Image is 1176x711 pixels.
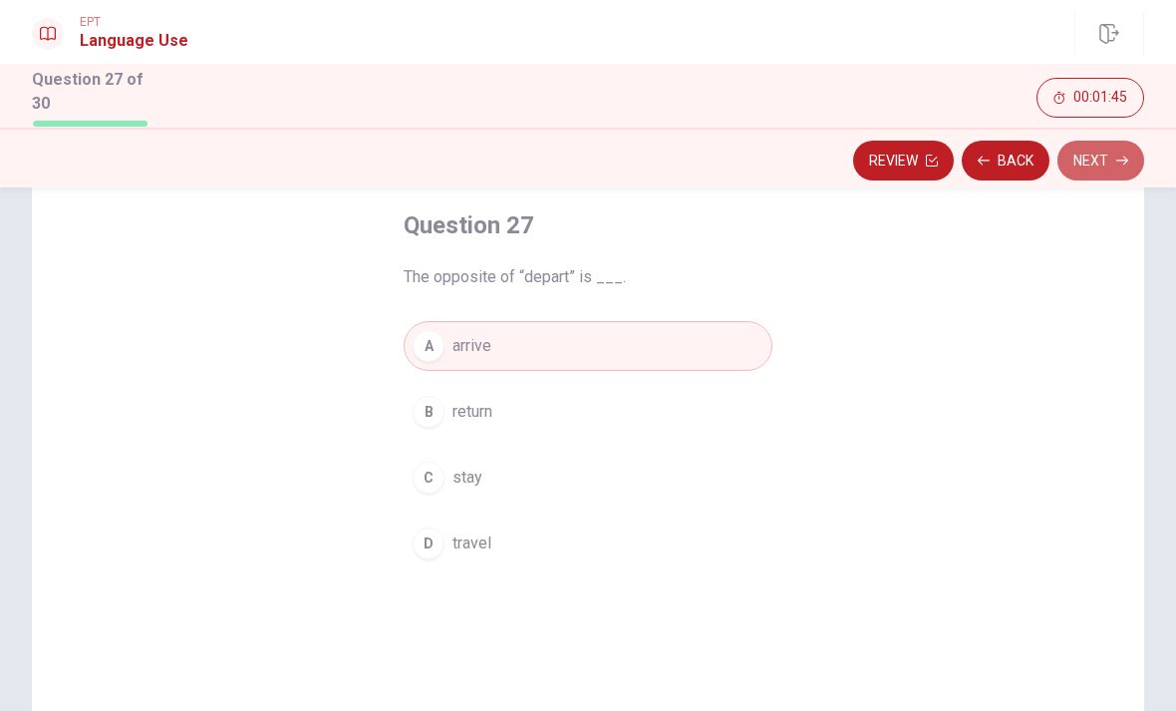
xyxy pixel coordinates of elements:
[404,209,772,241] h4: Question 27
[404,387,772,437] button: Breturn
[1057,141,1144,180] button: Next
[404,453,772,503] button: Cstay
[404,519,772,568] button: Dtravel
[404,321,772,371] button: Aarrive
[413,462,444,494] div: C
[80,15,188,29] span: EPT
[452,466,482,490] span: stay
[1073,90,1127,106] span: 00:01:45
[853,141,954,180] button: Review
[1036,78,1144,118] button: 00:01:45
[452,400,492,424] span: return
[80,29,188,53] h1: Language Use
[413,396,444,428] div: B
[413,330,444,362] div: A
[452,334,491,358] span: arrive
[404,265,772,289] span: The opposite of “depart” is ___.
[452,532,491,555] span: travel
[962,141,1049,180] button: Back
[413,528,444,559] div: D
[32,68,159,116] h1: Question 27 of 30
